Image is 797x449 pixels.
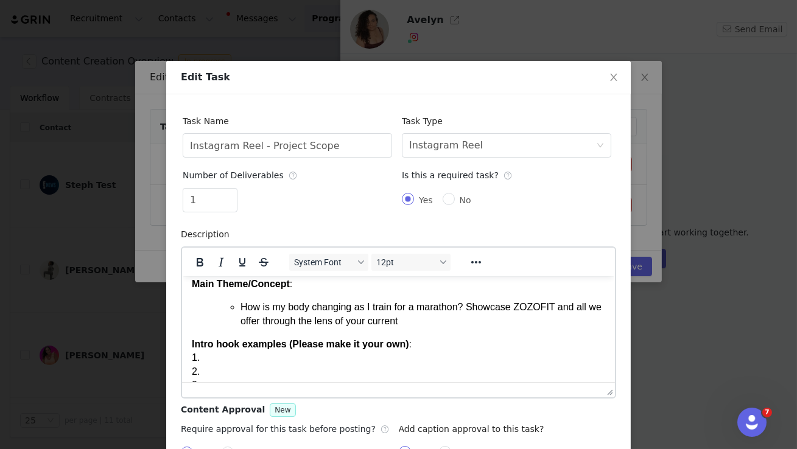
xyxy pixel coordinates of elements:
i: icon: down [597,142,604,150]
span: Edit Task [181,71,230,83]
span: Require approval for this task before posting? [181,424,390,434]
strong: Intro hook examples (Please make it your own) [10,63,227,73]
button: Fonts [289,254,368,271]
label: Description [181,229,236,239]
button: Italic [211,254,231,271]
span: Content Approval [181,405,265,414]
span: Is this a required task? [402,170,513,180]
span: New [275,406,290,414]
span: Number of Deliverables [183,170,298,180]
strong: Main Theme/Concept [10,2,108,13]
i: icon: close [609,72,619,82]
label: Task Type [402,116,449,126]
button: Bold [189,254,210,271]
button: Strikethrough [253,254,274,271]
li: How is my body changing as I train for a marathon? Showcase ZOZOFIT and all we offer through the ... [58,24,423,52]
iframe: Rich Text Area [182,276,615,382]
span: System Font [294,257,354,267]
label: Add caption approval to this task? [399,424,550,434]
button: Reveal or hide additional toolbar items [466,254,486,271]
span: : [108,2,110,13]
p: : 1. 2. 3. [10,61,423,116]
span: 12pt [376,257,436,267]
label: Task Name [183,116,235,126]
button: Font sizes [371,254,451,271]
button: Close [597,61,631,95]
iframe: Intercom live chat [737,408,767,437]
span: 7 [762,408,772,417]
span: No [455,195,476,205]
div: Press the Up and Down arrow keys to resize the editor. [602,383,615,397]
button: Underline [232,254,253,271]
span: Yes [414,195,438,205]
div: Instagram Reel [409,134,483,157]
